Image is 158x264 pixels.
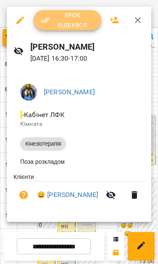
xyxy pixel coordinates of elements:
p: Кімната [20,120,138,128]
button: Урок відбувся [34,10,101,30]
h6: [PERSON_NAME] [30,40,145,53]
ul: Клієнти [13,173,145,212]
a: [PERSON_NAME] [44,88,95,96]
a: 😀 [PERSON_NAME] [37,190,98,200]
li: Поза розкладом [13,154,145,169]
span: Кінезіотерапія [20,140,66,148]
span: - Кабінет ЛФК [20,111,66,119]
span: Урок відбувся [40,10,94,30]
button: Візит ще не сплачено. Додати оплату? [13,185,34,205]
img: d1dec607e7f372b62d1bb04098aa4c64.jpeg [20,84,37,101]
p: [DATE] 16:30 - 17:00 [30,53,145,64]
